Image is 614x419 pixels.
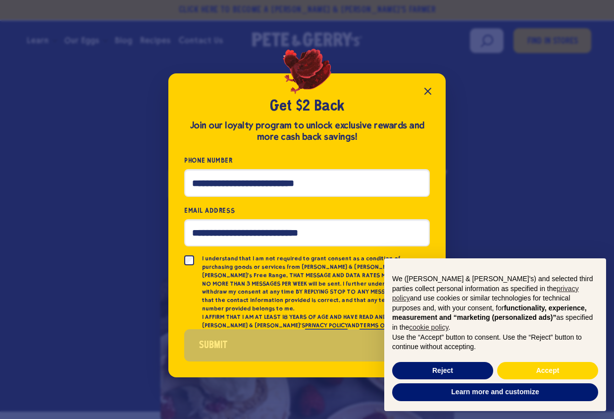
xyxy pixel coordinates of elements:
button: Close popup [418,81,438,101]
p: I AFFIRM THAT I AM AT LEAST 18 YEARS OF AGE AND HAVE READ AND AGREE TO [PERSON_NAME] & [PERSON_NA... [202,313,430,330]
button: Reject [392,362,493,380]
input: I understand that I am not required to grant consent as a condition of purchasing goods or servic... [184,255,194,265]
div: Notice [376,250,614,419]
a: TERMS OF SERVICE. [359,322,411,330]
label: Email Address [184,205,430,216]
a: PRIVACY POLICY [305,322,348,330]
label: Phone Number [184,155,430,166]
p: Use the “Accept” button to consent. Use the “Reject” button to continue without accepting. [392,333,598,352]
div: Join our loyalty program to unlock exclusive rewards and more cash back savings! [184,120,430,143]
p: We ([PERSON_NAME] & [PERSON_NAME]'s) and selected third parties collect personal information as s... [392,274,598,333]
button: Submit [184,329,430,361]
button: Accept [497,362,598,380]
button: Learn more and customize [392,383,598,401]
h2: Get $2 Back [184,97,430,116]
p: I understand that I am not required to grant consent as a condition of purchasing goods or servic... [202,254,430,313]
a: cookie policy [409,323,448,331]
